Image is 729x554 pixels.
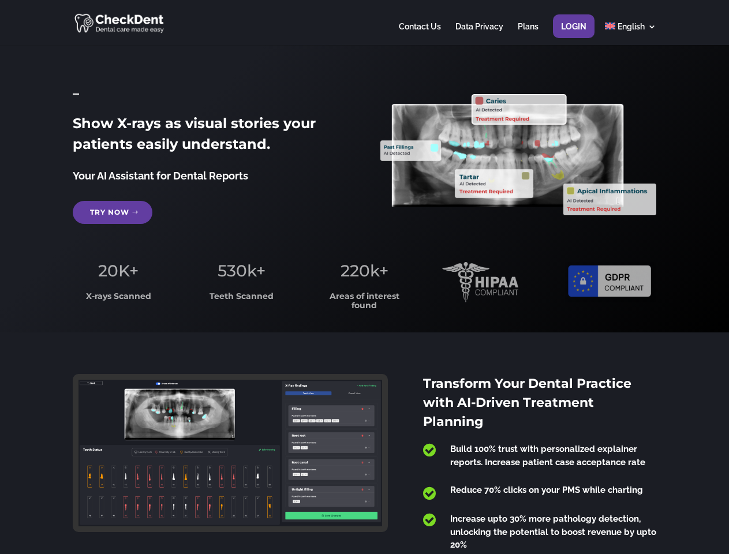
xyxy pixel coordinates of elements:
[73,81,79,97] span: _
[605,23,656,45] a: English
[561,23,586,45] a: Login
[73,170,248,182] span: Your AI Assistant for Dental Reports
[73,201,152,224] a: Try Now
[450,514,656,550] span: Increase upto 30% more pathology detection, unlocking the potential to boost revenue by upto 20%
[423,512,436,527] span: 
[450,485,643,495] span: Reduce 70% clicks on your PMS while charting
[380,94,656,215] img: X_Ray_annotated
[618,22,645,31] span: English
[423,443,436,458] span: 
[423,376,631,429] span: Transform Your Dental Practice with AI-Driven Treatment Planning
[518,23,539,45] a: Plans
[399,23,441,45] a: Contact Us
[455,23,503,45] a: Data Privacy
[319,292,410,316] h3: Areas of interest found
[218,261,266,280] span: 530k+
[341,261,388,280] span: 220k+
[73,113,348,160] h2: Show X-rays as visual stories your patients easily understand.
[423,486,436,501] span: 
[74,12,165,34] img: CheckDent AI
[450,444,645,467] span: Build 100% trust with personalized explainer reports. Increase patient case acceptance rate
[98,261,139,280] span: 20K+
